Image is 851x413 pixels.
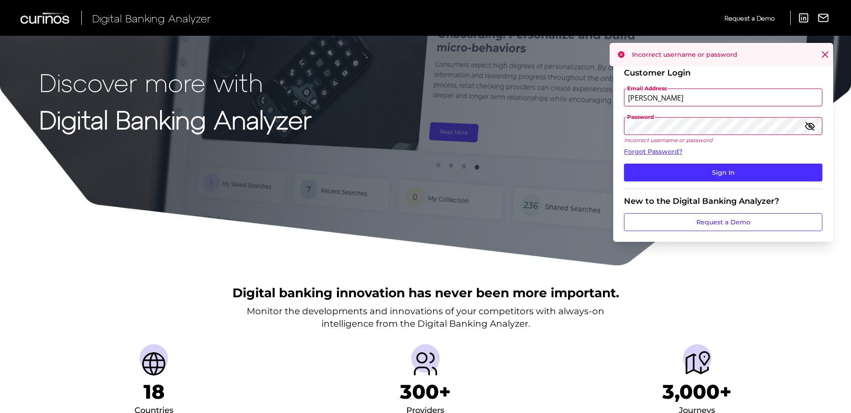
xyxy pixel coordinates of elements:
div: New to the Digital Banking Analyzer? [624,196,822,206]
span: Email Address [626,85,668,92]
a: Forgot Password? [624,147,822,156]
img: Providers [411,350,440,378]
img: Countries [139,350,168,378]
h1: 3,000+ [662,380,732,404]
p: Incorrect username or password [624,137,822,143]
div: Incorrect username or password [610,43,833,66]
p: Monitor the developments and innovations of your competitors with always-on intelligence from the... [247,305,604,330]
h1: 300+ [400,380,451,404]
img: Curinos [21,13,71,24]
span: Password [626,114,655,121]
strong: Digital Banking Analyzer [39,104,312,134]
img: Journeys [683,350,712,378]
span: Request a Demo [725,14,775,22]
button: Sign In [624,164,822,181]
a: Request a Demo [725,11,775,25]
h1: 18 [143,380,164,404]
a: Request a Demo [624,213,822,231]
div: Customer Login [624,68,822,78]
h2: Digital banking innovation has never been more important. [232,284,619,301]
p: Discover more with [39,68,312,96]
span: Digital Banking Analyzer [92,12,211,25]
